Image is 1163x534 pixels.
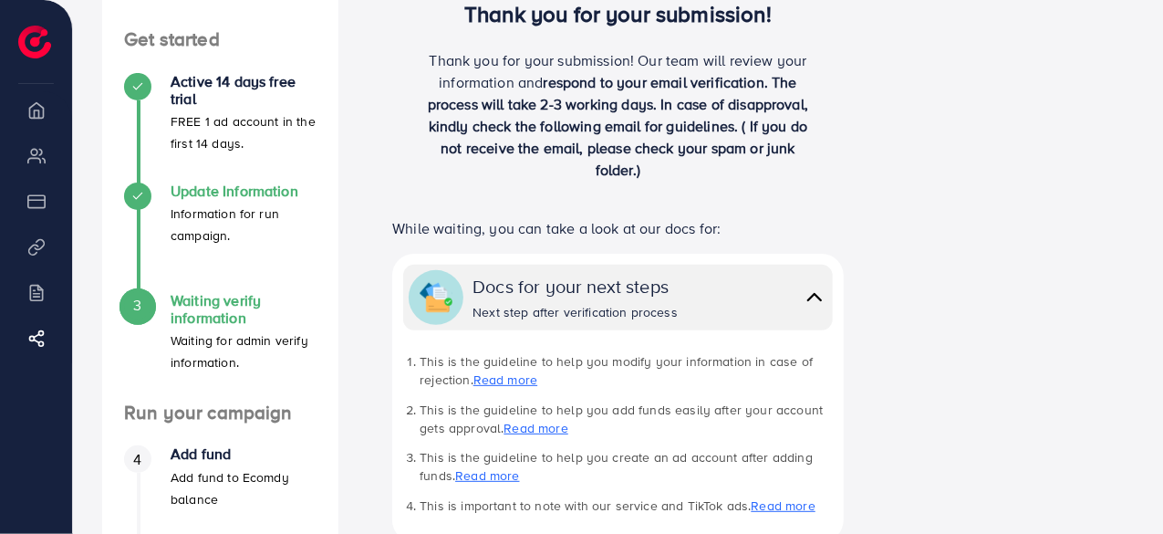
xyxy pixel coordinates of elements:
[420,281,452,314] img: collapse
[171,445,317,463] h4: Add fund
[473,371,537,389] a: Read more
[428,72,808,180] span: respond to your email verification. The process will take 2-3 working days. In case of disapprova...
[171,292,317,327] h4: Waiting verify information
[171,73,317,108] h4: Active 14 days free trial
[392,217,844,239] p: While waiting, you can take a look at our docs for:
[133,295,141,316] span: 3
[420,401,833,438] li: This is the guideline to help you add funds easily after your account gets approval.
[455,466,519,485] a: Read more
[102,73,338,183] li: Active 14 days free trial
[418,49,819,181] p: Thank you for your submission! Our team will review your information and
[102,402,338,424] h4: Run your campaign
[472,273,678,299] div: Docs for your next steps
[171,110,317,154] p: FREE 1 ad account in the first 14 days.
[171,466,317,510] p: Add fund to Ecomdy balance
[420,497,833,515] li: This is important to note with our service and TikTok ads.
[171,330,317,373] p: Waiting for admin verify information.
[102,28,338,51] h4: Get started
[504,419,567,437] a: Read more
[420,352,833,390] li: This is the guideline to help you modify your information in case of rejection.
[368,1,869,27] h3: Thank you for your submission!
[133,449,141,470] span: 4
[18,26,51,58] img: logo
[102,183,338,292] li: Update Information
[102,292,338,402] li: Waiting verify information
[802,284,827,310] img: collapse
[420,448,833,486] li: This is the guideline to help you create an ad account after adding funds.
[472,303,678,321] div: Next step after verification process
[171,203,317,246] p: Information for run campaign.
[1085,452,1149,520] iframe: Chat
[171,183,317,200] h4: Update Information
[752,497,815,515] a: Read more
